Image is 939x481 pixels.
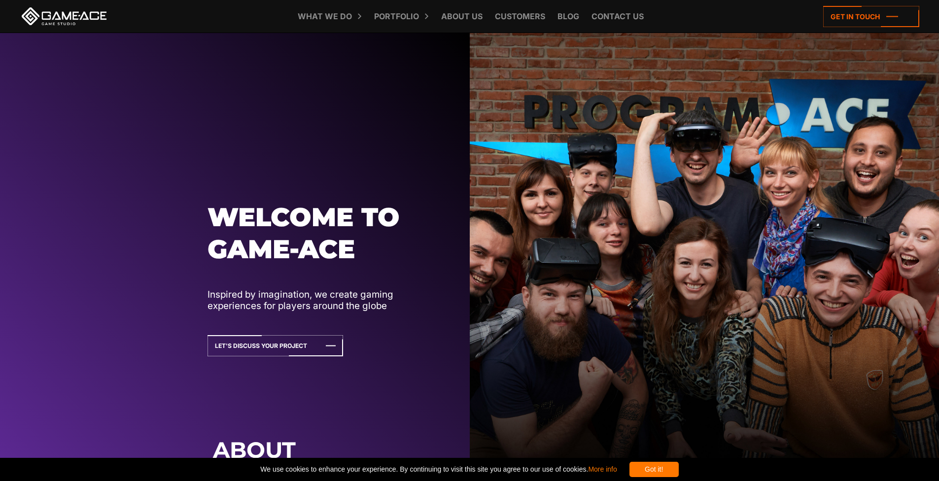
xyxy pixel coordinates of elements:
p: Inspired by imagination, we create gaming experiences for players around the globe [208,289,441,312]
h1: Welcome to Game-ace [208,201,441,266]
a: Get in touch [823,6,919,27]
div: Got it! [629,462,679,477]
span: We use cookies to enhance your experience. By continuing to visit this site you agree to our use ... [260,462,617,477]
a: More info [588,465,617,473]
a: Let's Discuss Your Project [208,335,343,356]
